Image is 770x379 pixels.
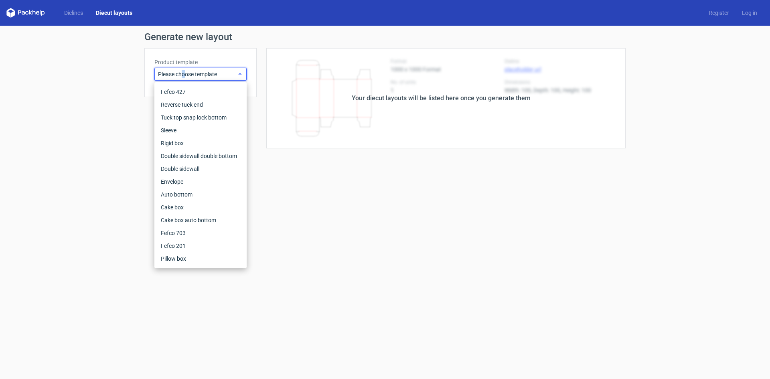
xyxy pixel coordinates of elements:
[702,9,736,17] a: Register
[736,9,764,17] a: Log in
[158,175,243,188] div: Envelope
[154,58,247,66] label: Product template
[158,227,243,239] div: Fefco 703
[158,85,243,98] div: Fefco 427
[158,188,243,201] div: Auto bottom
[158,124,243,137] div: Sleeve
[58,9,89,17] a: Dielines
[158,162,243,175] div: Double sidewall
[158,137,243,150] div: Rigid box
[352,93,531,103] div: Your diecut layouts will be listed here once you generate them
[158,150,243,162] div: Double sidewall double bottom
[158,214,243,227] div: Cake box auto bottom
[158,239,243,252] div: Fefco 201
[158,70,237,78] span: Please choose template
[144,32,626,42] h1: Generate new layout
[158,252,243,265] div: Pillow box
[158,98,243,111] div: Reverse tuck end
[89,9,139,17] a: Diecut layouts
[158,201,243,214] div: Cake box
[158,111,243,124] div: Tuck top snap lock bottom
